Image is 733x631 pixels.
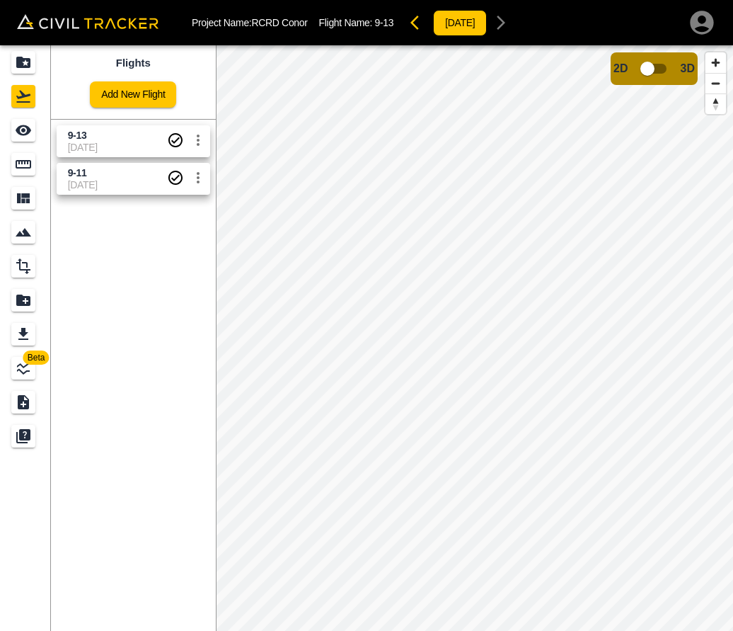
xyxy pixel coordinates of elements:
img: Civil Tracker [17,14,158,29]
span: 2D [613,62,628,75]
span: 9-13 [375,17,394,28]
button: [DATE] [433,10,487,36]
p: Flight Name: [319,17,394,28]
p: Project Name: RCRD Conor [192,17,308,28]
button: Reset bearing to north [705,93,726,114]
button: Zoom in [705,52,726,73]
span: 3D [681,62,695,75]
canvas: Map [216,45,733,631]
button: Zoom out [705,73,726,93]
